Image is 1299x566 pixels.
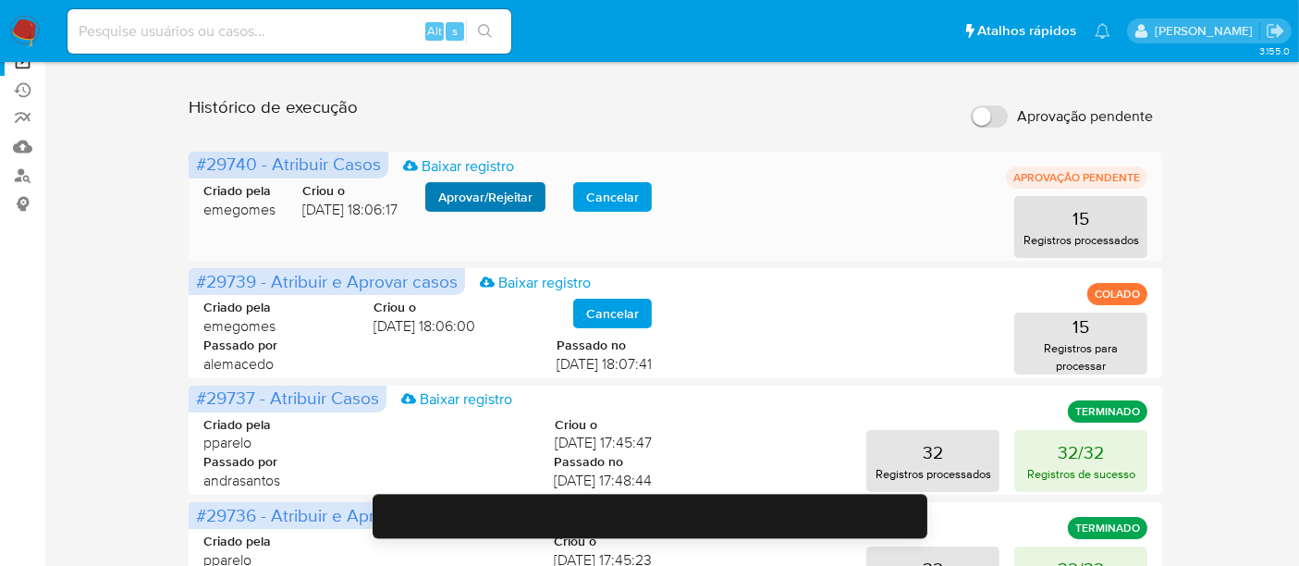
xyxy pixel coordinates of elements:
input: Pesquise usuários ou casos... [67,19,511,43]
a: Sair [1266,21,1285,41]
span: Atalhos rápidos [977,21,1076,41]
span: Alt [427,22,442,40]
p: alexandra.macedo@mercadolivre.com [1155,22,1259,40]
a: Notificações [1095,23,1110,39]
span: s [452,22,458,40]
span: 3.155.0 [1259,43,1290,58]
button: search-icon [466,18,504,44]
